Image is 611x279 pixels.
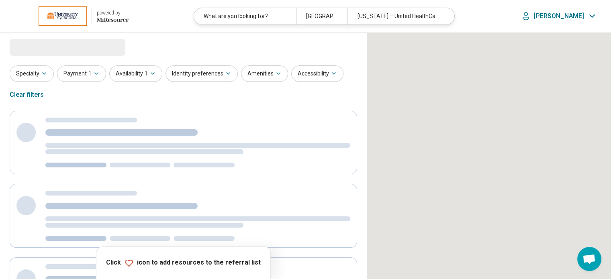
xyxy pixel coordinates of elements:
[13,6,129,26] a: University of Virginiapowered by
[88,69,92,78] span: 1
[97,9,129,16] div: powered by
[106,258,261,268] p: Click icon to add resources to the referral list
[534,12,584,20] p: [PERSON_NAME]
[10,65,54,82] button: Specialty
[194,8,296,24] div: What are you looking for?
[39,6,87,26] img: University of Virginia
[57,65,106,82] button: Payment1
[145,69,148,78] span: 1
[577,247,601,271] a: Open chat
[241,65,288,82] button: Amenities
[347,8,449,24] div: [US_STATE] – United HealthCare
[291,65,343,82] button: Accessibility
[10,85,44,104] div: Clear filters
[109,65,162,82] button: Availability1
[296,8,347,24] div: [GEOGRAPHIC_DATA], [GEOGRAPHIC_DATA]
[166,65,238,82] button: Identity preferences
[10,39,77,55] span: Loading...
